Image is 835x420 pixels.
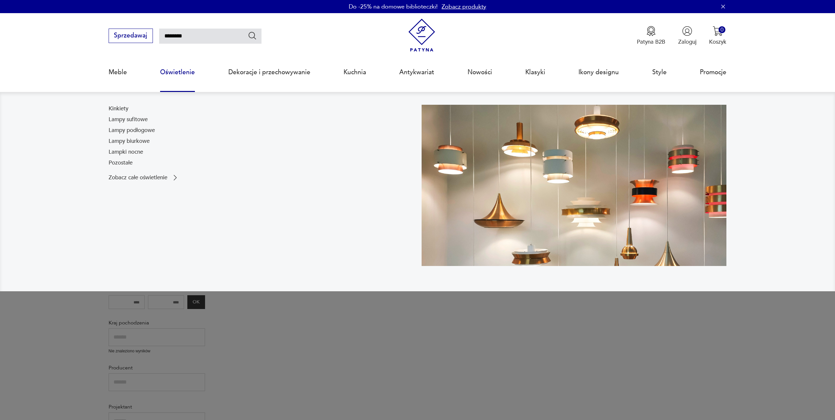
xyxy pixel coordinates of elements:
[109,116,148,123] a: Lampy sufitowe
[109,57,127,87] a: Meble
[525,57,545,87] a: Klasyki
[228,57,310,87] a: Dekoracje i przechowywanie
[109,174,179,182] a: Zobacz całe oświetlenie
[109,159,133,167] a: Pozostałe
[422,105,727,266] img: a9d990cd2508053be832d7f2d4ba3cb1.jpg
[160,57,195,87] a: Oświetlenie
[109,105,128,113] a: Kinkiety
[646,26,656,36] img: Ikona medalu
[109,137,150,145] a: Lampy biurkowe
[109,175,167,180] p: Zobacz całe oświetlenie
[109,33,153,39] a: Sprzedawaj
[713,26,723,36] img: Ikona koszyka
[682,26,692,36] img: Ikonka użytkownika
[109,126,155,134] a: Lampy podłogowe
[637,26,665,46] button: Patyna B2B
[637,38,665,46] p: Patyna B2B
[405,19,438,52] img: Patyna - sklep z meblami i dekoracjami vintage
[109,148,143,156] a: Lampki nocne
[678,38,697,46] p: Zaloguj
[709,26,726,46] button: 0Koszyk
[109,29,153,43] button: Sprzedawaj
[678,26,697,46] button: Zaloguj
[468,57,492,87] a: Nowości
[442,3,486,11] a: Zobacz produkty
[700,57,726,87] a: Promocje
[578,57,619,87] a: Ikony designu
[344,57,366,87] a: Kuchnia
[709,38,726,46] p: Koszyk
[637,26,665,46] a: Ikona medaluPatyna B2B
[399,57,434,87] a: Antykwariat
[349,3,438,11] p: Do -25% na domowe biblioteczki!
[719,26,725,33] div: 0
[652,57,667,87] a: Style
[248,31,257,40] button: Szukaj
